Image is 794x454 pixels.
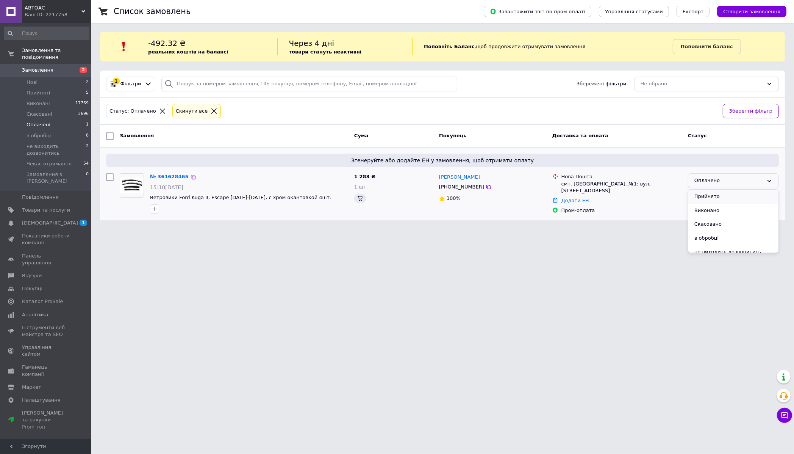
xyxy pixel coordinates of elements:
[439,133,467,138] span: Покупець
[22,220,78,226] span: [DEMOGRAPHIC_DATA]
[22,298,63,305] span: Каталог ProSale
[354,133,368,138] span: Cума
[120,178,144,193] img: Фото товару
[120,133,154,138] span: Замовлення
[688,217,778,231] li: Скасовано
[86,132,89,139] span: 8
[561,198,589,203] a: Додати ЕН
[161,77,457,91] input: Пошук за номером замовлення, ПІБ покупця, номером телефону, Email, номером накладної
[27,90,50,96] span: Прийняті
[681,44,733,49] b: Поповнити баланс
[27,111,52,118] span: Скасовані
[27,79,38,86] span: Нові
[25,11,91,18] div: Ваш ID: 2217758
[561,207,682,214] div: Пром-оплата
[777,408,792,423] button: Чат з покупцем
[22,232,70,246] span: Показники роботи компанії
[150,195,331,200] a: Ветровики Ford Kuga II, Escape [DATE]-[DATE], с хром окантовкой 4шт.
[25,5,81,11] span: АВТОАС
[289,49,362,55] b: товари стануть неактивні
[150,184,183,190] span: 15:10[DATE]
[289,39,334,48] span: Через 4 дні
[4,27,89,40] input: Пошук
[641,80,763,88] div: Не обрано
[118,41,130,52] img: :exclamation:
[27,160,72,167] span: Чекає отримання
[723,9,780,14] span: Створити замовлення
[22,410,70,430] span: [PERSON_NAME] та рахунки
[174,107,209,115] div: Cкинути все
[148,39,186,48] span: -492.32 ₴
[22,384,41,391] span: Маркет
[354,184,368,190] span: 1 шт.
[22,397,61,404] span: Налаштування
[27,121,50,128] span: Оплачені
[599,6,669,17] button: Управління статусами
[22,344,70,358] span: Управління сайтом
[490,8,585,15] span: Завантажити звіт по пром-оплаті
[86,121,89,128] span: 1
[27,100,50,107] span: Виконані
[688,245,778,259] li: не виходить дозвонитись
[447,195,461,201] span: 100%
[27,171,86,185] span: Замовлення з [PERSON_NAME]
[677,6,710,17] button: Експорт
[22,324,70,338] span: Інструменти веб-майстра та SEO
[86,79,89,86] span: 2
[424,44,474,49] b: Поповніть Баланс
[27,132,51,139] span: в обробці
[605,9,663,14] span: Управління статусами
[109,157,776,164] span: Згенеруйте або додайте ЕН у замовлення, щоб отримати оплату
[577,80,628,88] span: Збережені фільтри:
[484,6,591,17] button: Завантажити звіт по пром-оплаті
[83,160,89,167] span: 54
[113,78,120,85] div: 1
[22,194,59,201] span: Повідомлення
[22,364,70,377] span: Гаманець компанії
[22,311,48,318] span: Аналітика
[148,49,228,55] b: реальних коштів на балансі
[717,6,786,17] button: Створити замовлення
[729,107,772,115] span: Зберегти фільтр
[439,174,480,181] a: [PERSON_NAME]
[108,107,158,115] div: Статус: Оплачено
[673,39,741,54] a: Поповнити баланс
[22,207,70,214] span: Товари та послуги
[438,182,486,192] div: [PHONE_NUMBER]
[86,171,89,185] span: 0
[354,174,375,179] span: 1 283 ₴
[86,143,89,157] span: 2
[412,38,672,55] div: , щоб продовжити отримувати замовлення
[78,111,89,118] span: 3696
[120,173,144,198] a: Фото товару
[22,424,70,430] div: Prom топ
[723,104,779,119] button: Зберегти фільтр
[683,9,704,14] span: Експорт
[561,173,682,180] div: Нова Пошта
[688,133,707,138] span: Статус
[22,67,53,74] span: Замовлення
[86,90,89,96] span: 5
[552,133,608,138] span: Доставка та оплата
[150,174,189,179] a: № 361628465
[688,190,778,204] li: Прийнято
[688,204,778,218] li: Виконано
[22,253,70,266] span: Панель управління
[710,8,786,14] a: Створити замовлення
[75,100,89,107] span: 17769
[80,67,87,73] span: 2
[694,177,763,185] div: Оплачено
[120,80,141,88] span: Фільтри
[80,220,87,226] span: 1
[114,7,191,16] h1: Список замовлень
[688,231,778,245] li: в обробці
[561,181,682,194] div: смт. [GEOGRAPHIC_DATA], №1: вул. [STREET_ADDRESS]
[27,143,86,157] span: не виходить дозвонитись
[22,285,42,292] span: Покупці
[22,272,42,279] span: Відгуки
[22,47,91,61] span: Замовлення та повідомлення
